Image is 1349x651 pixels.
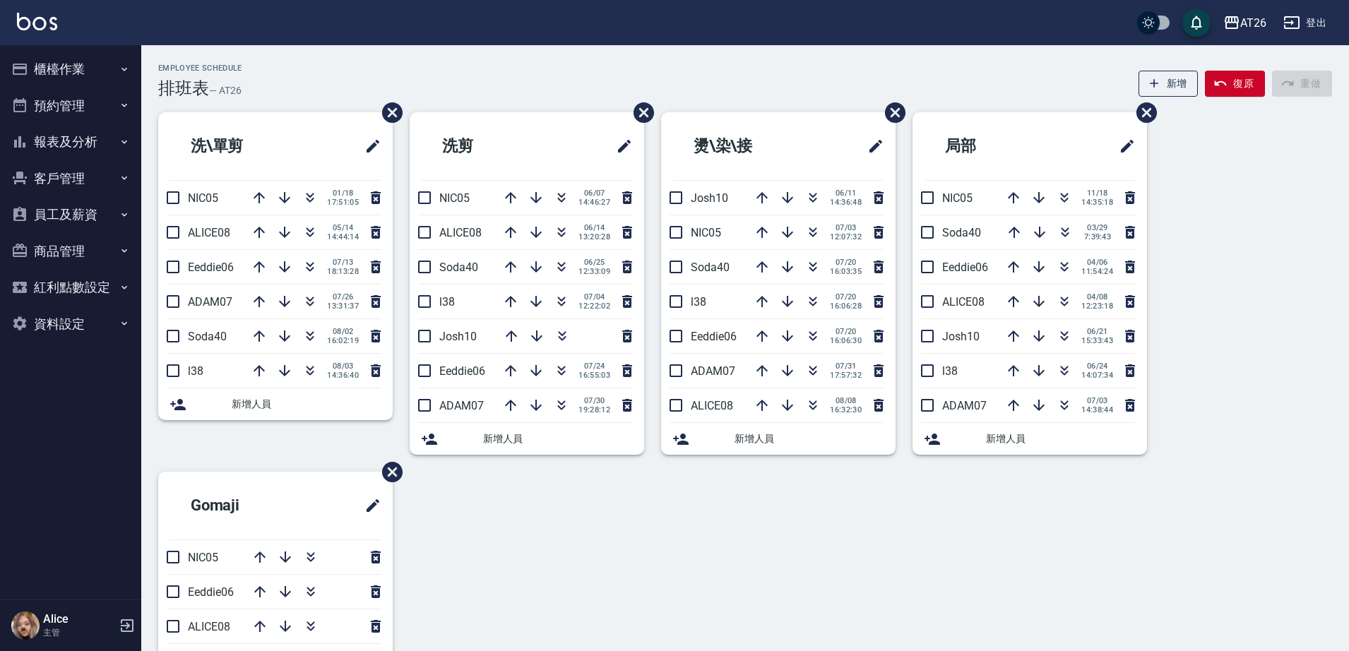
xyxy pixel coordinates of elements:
[1081,198,1113,207] span: 14:35:18
[1240,14,1266,32] div: AT26
[188,191,218,205] span: NIC05
[874,92,908,133] span: 刪除班表
[578,198,610,207] span: 14:46:27
[830,258,862,267] span: 07/20
[735,431,884,446] span: 新增人員
[578,223,610,232] span: 06/14
[830,301,862,311] span: 16:06:28
[158,64,242,73] h2: Employee Schedule
[188,364,203,378] span: l38
[691,399,733,412] span: ALICE08
[158,388,393,420] div: 新增人員
[1081,362,1113,371] span: 06/24
[439,364,485,378] span: Eeddie06
[578,258,610,267] span: 06/25
[830,405,862,414] span: 16:32:30
[327,327,359,336] span: 08/02
[158,78,209,98] h3: 排班表
[1081,189,1113,198] span: 11/18
[6,269,136,306] button: 紅利點數設定
[372,92,405,133] span: 刪除班表
[188,551,218,564] span: NIC05
[327,189,359,198] span: 01/18
[439,295,455,309] span: l38
[188,330,227,343] span: Soda40
[6,160,136,197] button: 客戶管理
[830,292,862,301] span: 07/20
[1278,10,1332,36] button: 登出
[691,191,728,205] span: Josh10
[830,396,862,405] span: 08/08
[578,405,610,414] span: 19:28:12
[1081,327,1113,336] span: 06/21
[830,232,862,241] span: 12:07:32
[1081,292,1113,301] span: 04/08
[188,620,230,633] span: ALICE08
[830,327,862,336] span: 07/20
[607,129,633,163] span: 修改班表的標題
[578,396,610,405] span: 07/30
[6,306,136,342] button: 資料設定
[327,267,359,276] span: 18:13:28
[578,292,610,301] span: 07/04
[421,121,551,172] h2: 洗剪
[1081,267,1113,276] span: 11:54:24
[43,626,115,639] p: 主管
[830,223,862,232] span: 07/03
[1139,71,1199,97] button: 新增
[578,267,610,276] span: 12:33:09
[356,489,381,522] span: 修改班表的標題
[986,431,1136,446] span: 新增人員
[327,232,359,241] span: 14:44:14
[6,88,136,124] button: 預約管理
[439,330,477,343] span: Josh10
[942,261,988,274] span: Eeddie06
[232,397,381,412] span: 新增人員
[672,121,816,172] h2: 燙\染\接
[17,13,57,30] img: Logo
[830,362,862,371] span: 07/31
[913,423,1147,455] div: 新增人員
[6,51,136,88] button: 櫃檯作業
[924,121,1054,172] h2: 局部
[483,431,633,446] span: 新增人員
[327,336,359,345] span: 16:02:19
[830,371,862,380] span: 17:57:32
[439,226,482,239] span: ALICE08
[1205,71,1265,97] button: 復原
[942,399,987,412] span: ADAM07
[942,295,985,309] span: ALICE08
[327,223,359,232] span: 05/14
[327,258,359,267] span: 07/13
[1081,405,1113,414] span: 14:38:44
[410,423,644,455] div: 新增人員
[830,189,862,198] span: 06/11
[1081,258,1113,267] span: 04/06
[578,371,610,380] span: 16:55:03
[623,92,656,133] span: 刪除班表
[942,191,973,205] span: NIC05
[188,585,234,599] span: Eeddie06
[11,611,40,640] img: Person
[327,362,359,371] span: 08/03
[830,198,862,207] span: 14:36:48
[188,295,232,309] span: ADAM07
[830,336,862,345] span: 16:06:30
[439,191,470,205] span: NIC05
[1110,129,1136,163] span: 修改班表的標題
[209,83,242,98] h6: — AT26
[1081,301,1113,311] span: 12:23:18
[439,261,478,274] span: Soda40
[942,364,958,378] span: l38
[372,451,405,493] span: 刪除班表
[691,261,730,274] span: Soda40
[661,423,896,455] div: 新增人員
[6,196,136,233] button: 員工及薪資
[859,129,884,163] span: 修改班表的標題
[578,189,610,198] span: 06/07
[1082,223,1113,232] span: 03/29
[1126,92,1159,133] span: 刪除班表
[691,295,706,309] span: l38
[1081,336,1113,345] span: 15:33:43
[578,232,610,241] span: 13:20:28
